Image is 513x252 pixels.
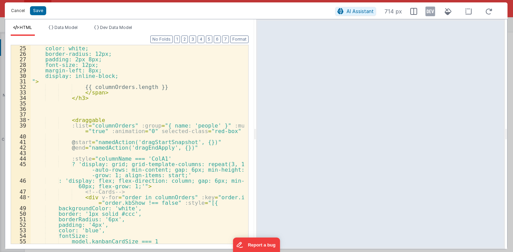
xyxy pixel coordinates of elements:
[11,233,31,238] div: 54
[100,25,132,30] span: Dev Data Model
[11,139,31,144] div: 41
[8,6,28,16] button: Cancel
[189,36,196,43] button: 3
[54,25,78,30] span: Data Model
[11,56,31,62] div: 27
[11,95,31,100] div: 34
[384,7,402,16] span: 714 px
[11,161,31,178] div: 45
[11,144,31,150] div: 42
[150,36,173,43] button: No Folds
[233,238,280,252] iframe: Marker.io feedback button
[11,51,31,56] div: 26
[11,194,31,205] div: 48
[20,25,32,30] span: HTML
[11,84,31,89] div: 32
[346,8,374,14] span: AI Assistant
[198,36,204,43] button: 4
[11,211,31,216] div: 50
[11,45,31,51] div: 25
[11,155,31,161] div: 44
[11,205,31,211] div: 49
[11,216,31,222] div: 51
[11,67,31,73] div: 29
[214,36,221,43] button: 6
[11,106,31,111] div: 36
[230,36,249,43] button: Format
[11,244,31,249] div: 56
[181,36,188,43] button: 2
[11,178,31,189] div: 46
[11,222,31,227] div: 52
[222,36,229,43] button: 7
[11,73,31,78] div: 30
[11,150,31,155] div: 43
[11,62,31,67] div: 28
[11,111,31,117] div: 37
[11,238,31,244] div: 55
[174,36,180,43] button: 1
[11,117,31,122] div: 38
[11,133,31,139] div: 40
[206,36,212,43] button: 5
[11,122,31,133] div: 39
[11,78,31,84] div: 31
[30,6,46,15] button: Save
[11,227,31,233] div: 53
[11,89,31,95] div: 33
[11,189,31,194] div: 47
[335,7,376,16] button: AI Assistant
[11,100,31,106] div: 35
